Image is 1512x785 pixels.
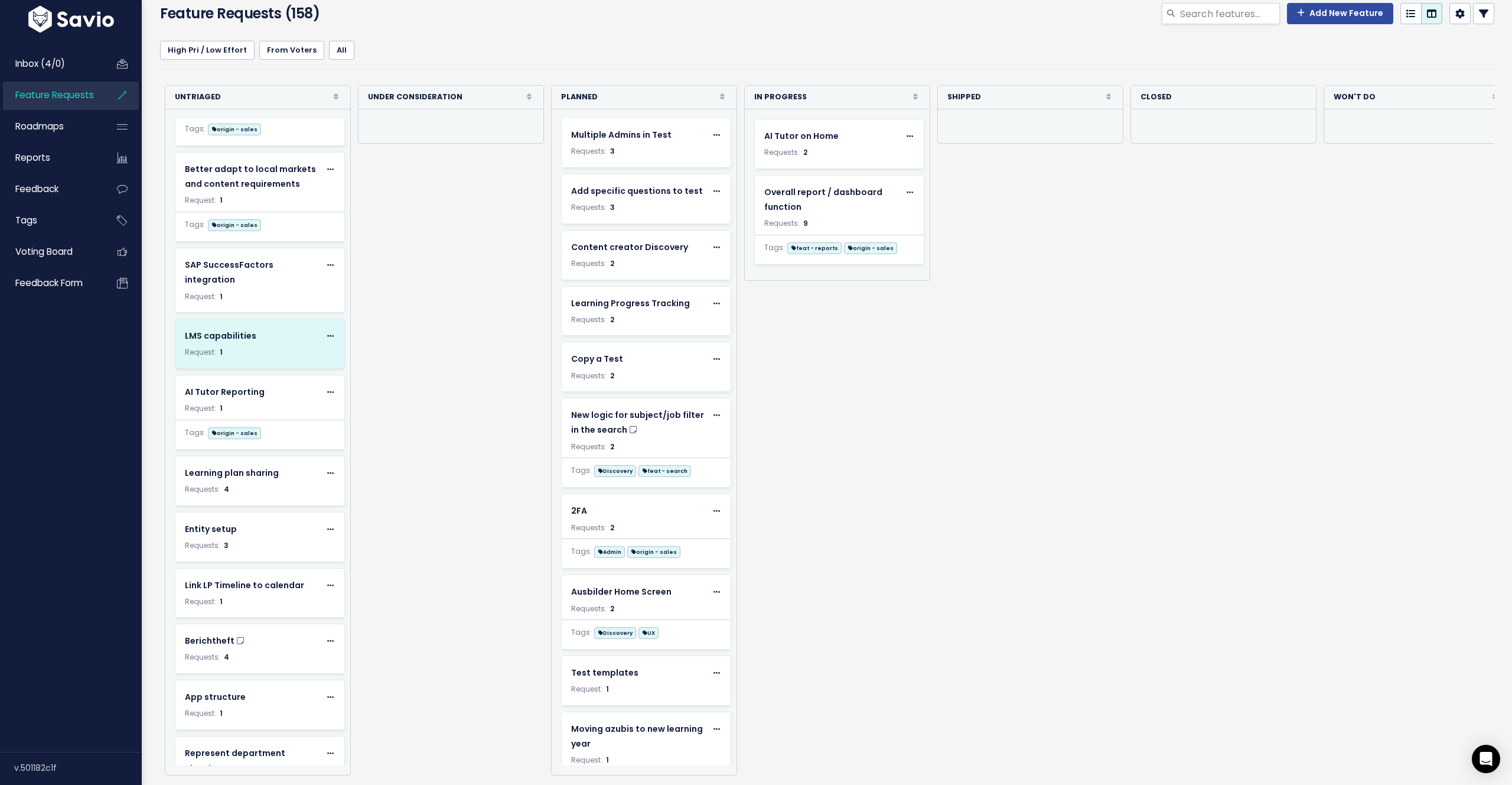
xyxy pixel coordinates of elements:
[571,371,607,381] span: Requests:
[571,146,607,156] span: Requests:
[610,202,615,212] span: 3
[571,185,703,197] span: Add specific questions to test
[185,259,273,286] span: SAP SuccessFactors integration
[185,634,320,648] a: Berichtheft
[185,466,320,481] a: Learning plan sharing
[571,586,672,598] span: Ausbilder Home Screen
[185,426,206,439] span: Tags:
[185,291,216,301] span: Request:
[14,752,142,783] div: v.501182c1f
[185,522,320,537] a: Entity setup
[571,666,706,680] a: Test templates
[185,691,246,703] span: App structure
[571,129,672,141] span: Multiple Admins in Test
[185,579,304,591] span: Link LP Timeline to calendar
[185,162,320,192] a: Better adapt to local markets and content requirements
[571,505,587,517] span: 2FA
[571,409,704,436] span: New logic for subject/job filter in the search
[947,90,981,104] strong: Shipped
[3,270,98,297] a: Feedback form
[1179,3,1280,24] input: Search features...
[185,195,216,205] span: Request:
[787,242,842,254] span: feat - reports
[844,242,897,254] span: origin - sales
[594,465,636,477] span: Discovery
[185,163,316,190] span: Better adapt to local markets and content requirements
[208,427,261,439] span: origin - sales
[571,353,623,365] span: Copy a Test
[185,467,279,479] span: Learning plan sharing
[185,578,320,593] a: Link LP Timeline to calendar
[610,258,614,268] span: 2
[803,147,807,157] span: 2
[185,746,320,776] a: Represent department structure
[638,463,691,478] a: feat - search
[594,544,625,559] a: Admin
[571,296,706,311] a: Learning Progress Tracking
[571,297,690,309] span: Learning Progress Tracking
[220,347,223,357] span: 1
[1140,90,1172,104] strong: Closed
[15,89,94,101] span: Feature Requests
[15,57,65,70] span: Inbox (4/0)
[15,214,37,226] span: Tags
[571,755,602,765] span: Request:
[220,708,223,718] span: 1
[610,314,614,325] span: 2
[571,184,706,199] a: Add specific questions to test
[220,403,223,413] span: 1
[1287,3,1393,24] a: Add New Feature
[571,128,706,142] a: Multiple Admins in Test
[638,627,659,639] span: UX
[224,540,229,550] span: 3
[185,596,216,606] span: Request:
[571,464,592,477] span: Tags:
[561,90,598,104] strong: Planned
[224,652,229,662] span: 4
[571,504,706,518] a: 2FA
[185,403,216,413] span: Request:
[208,121,261,136] a: origin - sales
[259,41,324,60] a: From Voters
[15,151,50,164] span: Reports
[185,635,234,647] span: Berichtheft
[764,130,839,142] span: AI Tutor on Home
[368,90,462,104] strong: Under Consideration
[185,122,206,135] span: Tags:
[594,627,636,639] span: Discovery
[3,82,98,109] a: Feature Requests
[571,258,607,268] span: Requests:
[610,604,614,614] span: 2
[208,219,261,231] span: origin - sales
[15,120,64,132] span: Roadmaps
[3,238,98,265] a: Voting Board
[627,544,680,559] a: origin - sales
[3,113,98,140] a: Roadmaps
[571,408,706,437] a: New logic for subject/job filter in the search
[610,523,614,533] span: 2
[3,50,98,77] a: Inbox (4/0)
[764,129,900,144] a: AI Tutor on Home
[208,124,261,135] span: origin - sales
[764,147,800,157] span: Requests:
[764,218,800,228] span: Requests:
[606,684,609,694] span: 1
[15,277,83,289] span: Feedback form
[571,545,592,558] span: Tags:
[571,241,688,253] span: Content creator Discovery
[160,41,255,60] a: High Pri / Low Effort
[764,185,900,215] a: Overall report / dashboard function
[185,330,256,342] span: LMS capabilities
[764,241,785,254] span: Tags:
[844,240,897,255] a: origin - sales
[185,747,285,774] span: Represent department structure
[638,465,691,477] span: feat - search
[571,604,607,614] span: Requests:
[329,41,354,60] a: All
[185,523,237,535] span: Entity setup
[185,652,220,662] span: Requests:
[185,690,320,705] a: App structure
[571,684,602,694] span: Request:
[1472,745,1500,773] div: Open Intercom Messenger
[764,186,882,213] span: Overall report / dashboard function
